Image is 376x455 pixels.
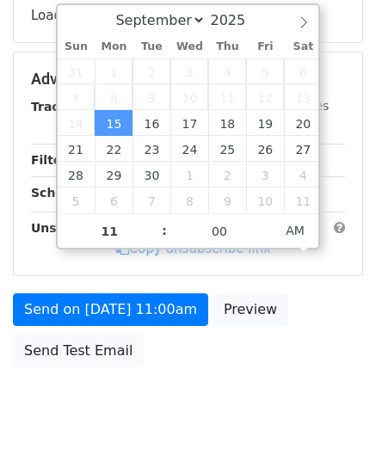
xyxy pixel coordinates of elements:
[208,41,246,52] span: Thu
[208,84,246,110] span: September 11, 2025
[58,110,96,136] span: September 14, 2025
[13,293,208,326] a: Send on [DATE] 11:00am
[58,214,163,249] input: Hour
[162,213,167,248] span: :
[31,153,75,167] strong: Filters
[95,136,133,162] span: September 22, 2025
[208,136,246,162] span: September 25, 2025
[246,58,284,84] span: September 5, 2025
[58,188,96,213] span: October 5, 2025
[13,335,144,367] a: Send Test Email
[170,162,208,188] span: October 1, 2025
[208,188,246,213] span: October 9, 2025
[246,110,284,136] span: September 19, 2025
[58,58,96,84] span: August 31, 2025
[167,214,272,249] input: Minute
[246,136,284,162] span: September 26, 2025
[213,293,288,326] a: Preview
[208,162,246,188] span: October 2, 2025
[284,58,322,84] span: September 6, 2025
[246,84,284,110] span: September 12, 2025
[284,136,322,162] span: September 27, 2025
[290,372,376,455] iframe: Chat Widget
[133,188,170,213] span: October 7, 2025
[95,84,133,110] span: September 8, 2025
[284,162,322,188] span: October 4, 2025
[208,58,246,84] span: September 4, 2025
[133,136,170,162] span: September 23, 2025
[133,41,170,52] span: Tue
[284,84,322,110] span: September 13, 2025
[170,41,208,52] span: Wed
[58,84,96,110] span: September 7, 2025
[95,188,133,213] span: October 6, 2025
[133,162,170,188] span: September 30, 2025
[58,162,96,188] span: September 28, 2025
[31,70,345,89] h5: Advanced
[31,186,93,200] strong: Schedule
[95,162,133,188] span: September 29, 2025
[170,58,208,84] span: September 3, 2025
[58,136,96,162] span: September 21, 2025
[116,241,271,256] a: Copy unsubscribe link
[208,110,246,136] span: September 18, 2025
[58,41,96,52] span: Sun
[95,110,133,136] span: September 15, 2025
[272,213,319,248] span: Click to toggle
[246,41,284,52] span: Fri
[133,110,170,136] span: September 16, 2025
[31,100,89,114] strong: Tracking
[170,136,208,162] span: September 24, 2025
[170,188,208,213] span: October 8, 2025
[133,58,170,84] span: September 2, 2025
[284,188,322,213] span: October 11, 2025
[133,84,170,110] span: September 9, 2025
[31,221,115,235] strong: Unsubscribe
[170,84,208,110] span: September 10, 2025
[95,41,133,52] span: Mon
[206,12,268,28] input: Year
[246,188,284,213] span: October 10, 2025
[284,110,322,136] span: September 20, 2025
[284,41,322,52] span: Sat
[170,110,208,136] span: September 17, 2025
[246,162,284,188] span: October 3, 2025
[95,58,133,84] span: September 1, 2025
